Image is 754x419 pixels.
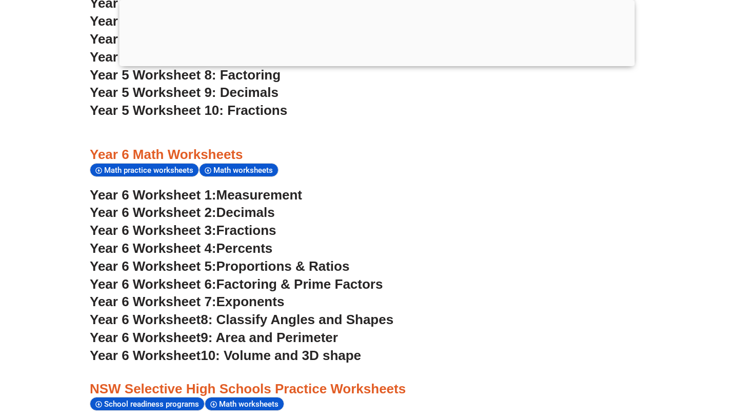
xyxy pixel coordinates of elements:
span: Year 6 Worksheet 4: [90,241,216,256]
a: Year 6 Worksheet 4:Percents [90,241,272,256]
a: Year 5 Worksheet 9: Decimals [90,85,279,100]
span: School readiness programs [104,400,202,409]
span: Math worksheets [219,400,282,409]
span: Year 6 Worksheet 7: [90,294,216,309]
span: 8: Classify Angles and Shapes [201,312,393,327]
h3: NSW Selective High Schools Practice Worksheets [90,381,664,398]
a: Year 5 Worksheet 5: Division [90,13,272,29]
span: Measurement [216,187,303,203]
span: Decimals [216,205,275,220]
span: Year 6 Worksheet [90,348,201,363]
span: Factoring & Prime Factors [216,276,383,292]
a: Year 6 Worksheet 3:Fractions [90,223,276,238]
a: Year 6 Worksheet 5:Proportions & Ratios [90,258,349,274]
span: Year 6 Worksheet [90,330,201,345]
div: School readiness programs [90,397,205,411]
h3: Year 6 Math Worksheets [90,146,664,164]
span: Year 6 Worksheet [90,312,201,327]
a: Year 5 Worksheet 8: Factoring [90,67,281,83]
span: Year 6 Worksheet 6: [90,276,216,292]
a: Year 6 Worksheet 6:Factoring & Prime Factors [90,276,383,292]
span: Year 6 Worksheet 2: [90,205,216,220]
a: Year 6 Worksheet 2:Decimals [90,205,275,220]
a: Year 5 Worksheet 6: Negative & Absolute Values [90,31,395,47]
div: Math worksheets [199,163,279,177]
span: 10: Volume and 3D shape [201,348,361,363]
span: Fractions [216,223,276,238]
span: Year 6 Worksheet 5: [90,258,216,274]
span: 9: Area and Perimeter [201,330,338,345]
span: Math worksheets [213,166,276,175]
a: Year 6 Worksheet10: Volume and 3D shape [90,348,361,363]
a: Year 5 Worksheet 10: Fractions [90,103,287,118]
div: Math practice worksheets [90,163,199,177]
a: Year 6 Worksheet9: Area and Perimeter [90,330,338,345]
span: Percents [216,241,273,256]
a: Year 6 Worksheet 1:Measurement [90,187,302,203]
span: Year 6 Worksheet 3: [90,223,216,238]
div: Math worksheets [205,397,284,411]
a: Year 6 Worksheet8: Classify Angles and Shapes [90,312,393,327]
span: Year 6 Worksheet 1: [90,187,216,203]
span: Exponents [216,294,285,309]
iframe: Chat Widget [578,303,754,419]
a: Year 6 Worksheet 7:Exponents [90,294,284,309]
span: Math practice worksheets [104,166,196,175]
span: Proportions & Ratios [216,258,350,274]
a: Year 5 Worksheet 7: Order of Operations [90,49,347,65]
